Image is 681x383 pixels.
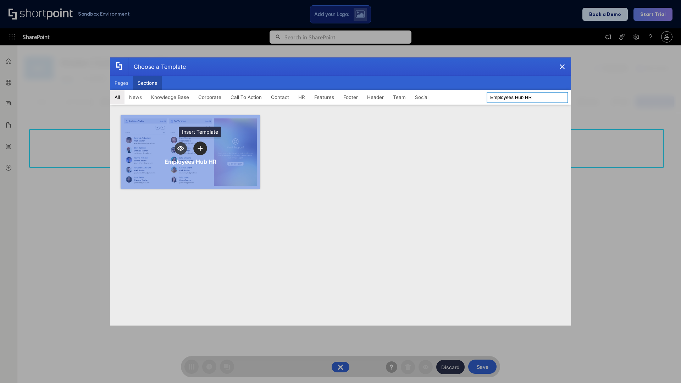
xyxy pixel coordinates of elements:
[410,90,433,104] button: Social
[194,90,226,104] button: Corporate
[646,349,681,383] iframe: Chat Widget
[165,158,216,165] div: Employees Hub HR
[362,90,388,104] button: Header
[487,92,568,103] input: Search
[110,76,133,90] button: Pages
[110,90,124,104] button: All
[388,90,410,104] button: Team
[339,90,362,104] button: Footer
[110,57,571,326] div: template selector
[128,58,186,76] div: Choose a Template
[124,90,146,104] button: News
[146,90,194,104] button: Knowledge Base
[226,90,266,104] button: Call To Action
[294,90,310,104] button: HR
[133,76,162,90] button: Sections
[310,90,339,104] button: Features
[266,90,294,104] button: Contact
